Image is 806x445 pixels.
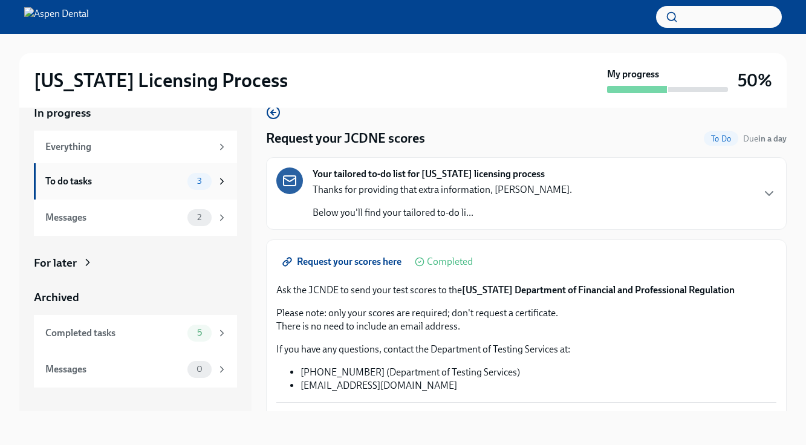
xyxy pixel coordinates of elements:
li: [EMAIL_ADDRESS][DOMAIN_NAME] [301,379,776,392]
span: Due [743,134,787,144]
div: Messages [45,363,183,376]
a: In progress [34,105,237,121]
a: To do tasks3 [34,163,237,200]
a: Messages2 [34,200,237,236]
p: Below you'll find your tailored to-do li... [313,206,572,219]
h4: Request your JCDNE scores [266,129,425,148]
p: Ask the JCNDE to send your test scores to the [276,284,776,297]
a: Archived [34,290,237,305]
h2: [US_STATE] Licensing Process [34,68,288,93]
span: 3 [190,177,209,186]
strong: in a day [758,134,787,144]
span: To Do [704,134,738,143]
div: Everything [45,140,212,154]
span: 2 [190,213,209,222]
p: If you have any questions, contact the Department of Testing Services at: [276,343,776,356]
strong: My progress [607,68,659,81]
strong: Your tailored to-do list for [US_STATE] licensing process [313,167,545,181]
h3: 50% [738,70,772,91]
li: [PHONE_NUMBER] (Department of Testing Services) [301,366,776,379]
div: Messages [45,211,183,224]
div: For later [34,255,77,271]
a: Everything [34,131,237,163]
img: Aspen Dental [24,7,89,27]
span: Completed [427,257,473,267]
strong: [US_STATE] Department of Financial and Professional Regulation [462,284,735,296]
span: October 1st, 2025 10:00 [743,133,787,145]
span: 0 [189,365,210,374]
a: Request your scores here [276,250,410,274]
a: For later [34,255,237,271]
a: Messages0 [34,351,237,388]
div: To do tasks [45,175,183,188]
span: 5 [190,328,209,337]
div: Completed tasks [45,326,183,340]
p: Thanks for providing that extra information, [PERSON_NAME]. [313,183,572,197]
p: Please note: only your scores are required; don't request a certificate. There is no need to incl... [276,307,776,333]
span: Request your scores here [285,256,401,268]
a: Completed tasks5 [34,315,237,351]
